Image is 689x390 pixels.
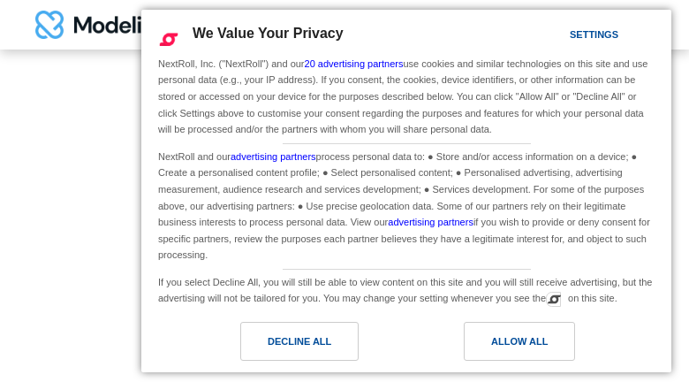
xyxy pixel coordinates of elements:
a: advertising partners [388,217,473,227]
a: home [35,11,150,39]
a: Decline All [152,322,406,370]
img: modelit logo [35,11,150,39]
div: Settings [570,25,618,44]
div: NextRoll and our process personal data to: ● Store and/or access information on a device; ● Creat... [155,144,658,265]
div: Decline All [268,332,331,351]
span: We Value Your Privacy [193,26,344,41]
div: If you select Decline All, you will still be able to view content on this site and you will still... [155,270,658,309]
a: advertising partners [231,151,316,162]
div: NextRoll, Inc. ("NextRoll") and our use cookies and similar technologies on this site and use per... [155,54,658,140]
a: Allow All [406,322,661,370]
div: Allow All [491,332,548,351]
a: Settings [539,20,581,53]
a: 20 advertising partners [305,58,404,69]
